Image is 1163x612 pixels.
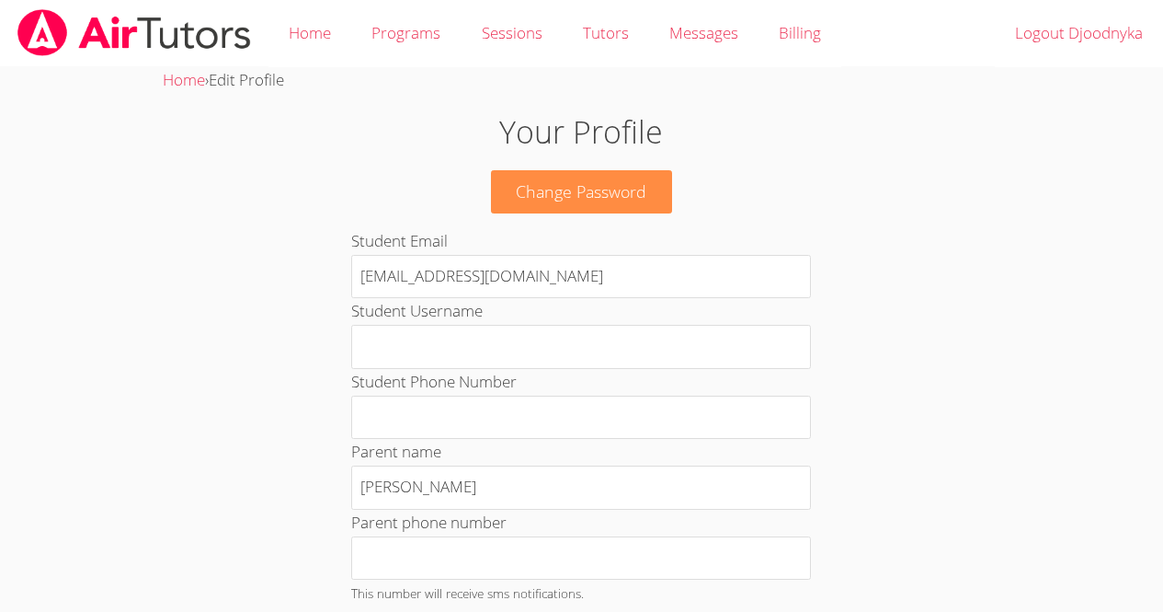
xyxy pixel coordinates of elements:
a: Change Password [491,170,673,214]
div: › [163,67,1000,94]
span: Edit Profile [209,69,284,90]
span: Messages [669,22,738,43]
img: airtutors_banner-c4298cdbf04f3fff15de1276eac7730deb9818008684d7c2e4769d2f7ddbe033.png [16,9,253,56]
a: Home [163,69,205,90]
small: This number will receive sms notifications. [351,584,584,602]
label: Parent name [351,441,441,462]
h1: Your Profile [268,109,895,156]
label: Student Email [351,230,448,251]
label: Parent phone number [351,512,507,533]
label: Student Username [351,300,483,321]
label: Student Phone Number [351,371,517,392]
